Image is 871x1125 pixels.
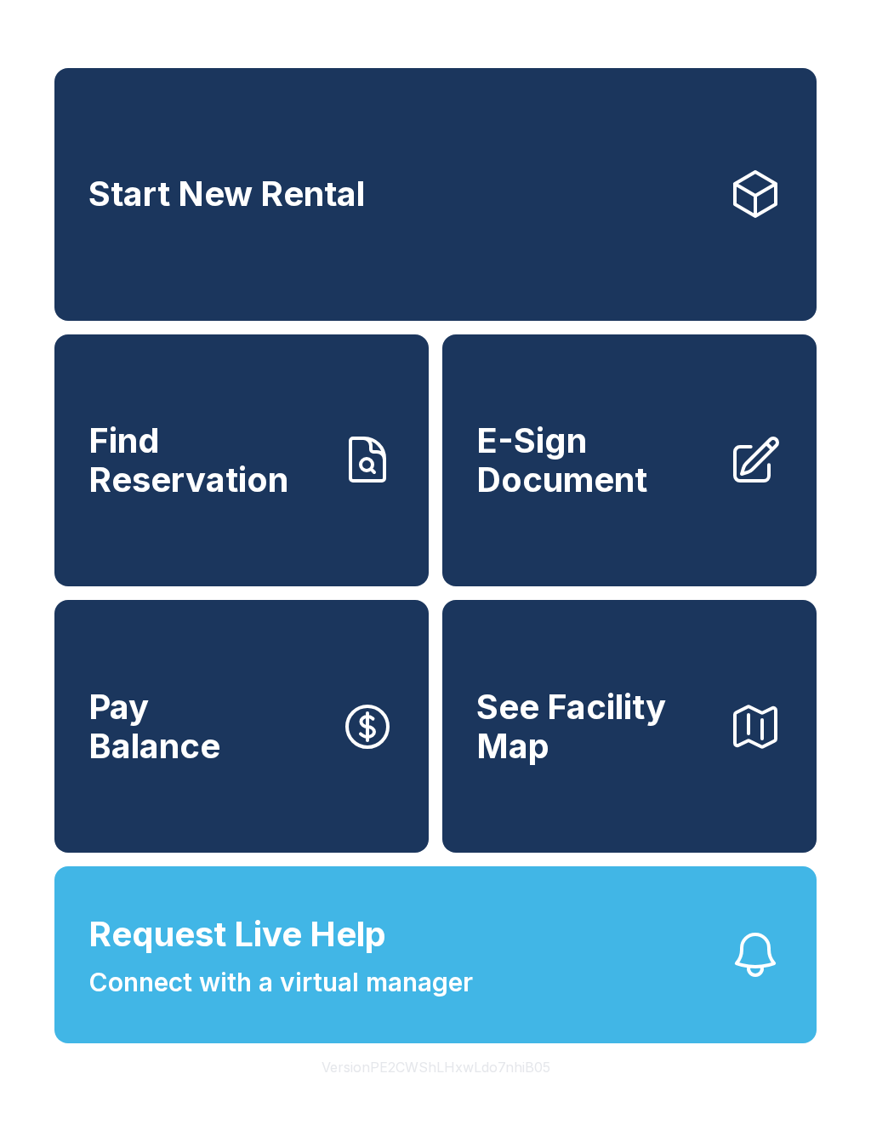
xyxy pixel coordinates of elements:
[88,421,327,499] span: Find Reservation
[54,600,429,853] a: PayBalance
[442,600,817,853] button: See Facility Map
[476,688,714,765] span: See Facility Map
[308,1043,564,1091] button: VersionPE2CWShLHxwLdo7nhiB05
[88,963,473,1002] span: Connect with a virtual manager
[88,174,365,214] span: Start New Rental
[442,334,817,587] a: E-Sign Document
[88,909,386,960] span: Request Live Help
[54,866,817,1043] button: Request Live HelpConnect with a virtual manager
[88,688,220,765] span: Pay Balance
[476,421,714,499] span: E-Sign Document
[54,68,817,321] a: Start New Rental
[54,334,429,587] a: Find Reservation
